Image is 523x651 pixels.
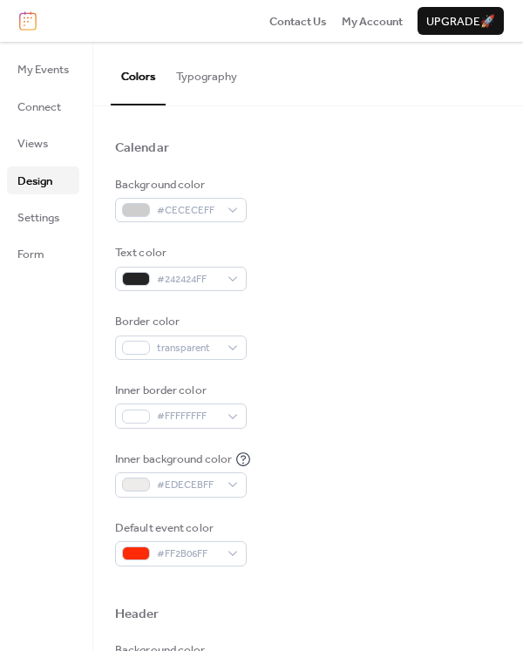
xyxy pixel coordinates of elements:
div: Header [115,606,160,623]
button: Upgrade🚀 [418,7,504,35]
div: Inner background color [115,451,232,468]
div: Text color [115,244,243,261]
span: My Events [17,61,69,78]
a: Views [7,129,79,157]
button: Colors [111,42,166,105]
span: #CECECEFF [157,202,219,220]
a: Contact Us [269,12,327,30]
div: Border color [115,313,243,330]
span: Settings [17,209,59,227]
a: Connect [7,92,79,120]
span: #FF2B06FF [157,546,219,563]
button: Typography [166,42,248,103]
span: Views [17,135,48,153]
span: #FFFFFFFF [157,408,219,425]
span: transparent [157,340,219,357]
span: Contact Us [269,13,327,31]
a: Form [7,240,79,268]
a: My Account [342,12,403,30]
span: #242424FF [157,271,219,288]
a: My Events [7,55,79,83]
span: Upgrade 🚀 [426,13,495,31]
a: Design [7,166,79,194]
div: Default event color [115,519,243,537]
span: #EDECEBFF [157,477,219,494]
span: Design [17,173,52,190]
span: Form [17,246,44,263]
div: Calendar [115,139,169,157]
div: Background color [115,176,243,193]
div: Inner border color [115,382,243,399]
span: My Account [342,13,403,31]
img: logo [19,11,37,31]
a: Settings [7,203,79,231]
span: Connect [17,98,61,116]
